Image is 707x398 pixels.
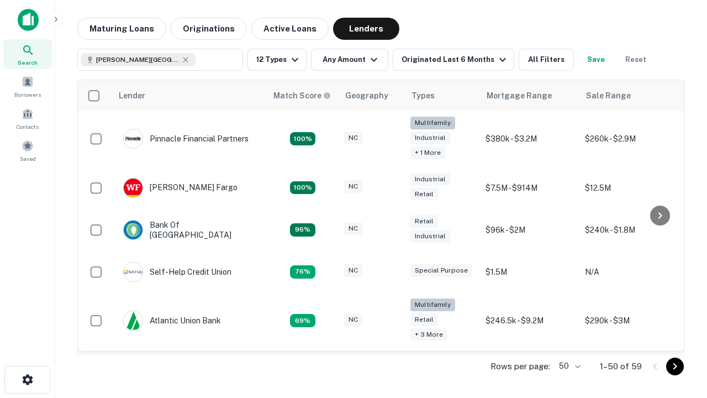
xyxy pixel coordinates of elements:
div: + 1 more [410,146,445,159]
button: Maturing Loans [77,18,166,40]
span: Borrowers [14,90,41,99]
div: Matching Properties: 15, hasApolloMatch: undefined [290,181,315,195]
button: Lenders [333,18,399,40]
div: Multifamily [410,298,455,311]
div: Types [411,89,435,102]
td: $7.5M - $914M [480,167,579,209]
img: capitalize-icon.png [18,9,39,31]
div: + 3 more [410,328,447,341]
th: Types [405,80,480,111]
td: $12.5M [579,167,679,209]
a: Contacts [3,103,52,133]
div: Retail [410,215,438,228]
button: 12 Types [247,49,307,71]
span: Contacts [17,122,39,131]
p: Rows per page: [490,360,550,373]
div: NC [344,180,362,193]
span: Search [18,58,38,67]
span: Saved [20,154,36,163]
div: Self-help Credit Union [123,262,231,282]
div: Industrial [410,230,450,243]
div: NC [344,132,362,144]
div: Mortgage Range [487,89,552,102]
button: Any Amount [311,49,388,71]
iframe: Chat Widget [652,274,707,327]
div: Geography [345,89,388,102]
th: Mortgage Range [480,80,579,111]
td: $96k - $2M [480,209,579,251]
button: Active Loans [251,18,329,40]
div: [PERSON_NAME] Fargo [123,178,238,198]
div: Matching Properties: 26, hasApolloMatch: undefined [290,132,315,145]
img: picture [124,129,143,148]
div: Special Purpose [410,264,472,277]
div: Multifamily [410,117,455,129]
button: Reset [618,49,653,71]
img: picture [124,221,143,239]
div: Bank Of [GEOGRAPHIC_DATA] [123,220,256,240]
td: $1.5M [480,251,579,293]
div: 50 [555,358,582,374]
div: Retail [410,188,438,201]
p: 1–50 of 59 [600,360,642,373]
div: Matching Properties: 10, hasApolloMatch: undefined [290,314,315,327]
button: All Filters [519,49,574,71]
img: picture [124,179,143,197]
a: Search [3,39,52,69]
div: Matching Properties: 14, hasApolloMatch: undefined [290,223,315,237]
div: Originated Last 6 Months [402,53,509,66]
div: Pinnacle Financial Partners [123,129,249,149]
div: Atlantic Union Bank [123,311,221,331]
div: Industrial [410,132,450,144]
td: $240k - $1.8M [579,209,679,251]
td: $290k - $3M [579,293,679,349]
h6: Match Score [273,90,329,102]
a: Saved [3,135,52,165]
img: picture [124,263,143,281]
th: Geography [339,80,405,111]
div: NC [344,222,362,235]
div: NC [344,313,362,326]
div: Sale Range [586,89,631,102]
td: $380k - $3.2M [480,111,579,167]
div: NC [344,264,362,277]
img: picture [124,311,143,330]
div: Retail [410,313,438,326]
div: Lender [119,89,145,102]
div: Industrial [410,173,450,186]
span: [PERSON_NAME][GEOGRAPHIC_DATA], [GEOGRAPHIC_DATA] [96,55,179,65]
th: Capitalize uses an advanced AI algorithm to match your search with the best lender. The match sco... [267,80,339,111]
div: Capitalize uses an advanced AI algorithm to match your search with the best lender. The match sco... [273,90,331,102]
th: Lender [112,80,267,111]
td: $260k - $2.9M [579,111,679,167]
button: Originated Last 6 Months [393,49,514,71]
button: Originations [171,18,247,40]
div: Matching Properties: 11, hasApolloMatch: undefined [290,265,315,279]
a: Borrowers [3,71,52,101]
td: $246.5k - $9.2M [480,293,579,349]
th: Sale Range [579,80,679,111]
button: Go to next page [666,358,684,375]
td: N/A [579,251,679,293]
button: Save your search to get updates of matches that match your search criteria. [578,49,614,71]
